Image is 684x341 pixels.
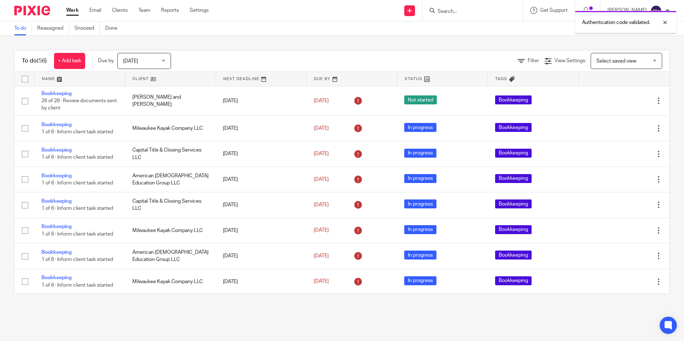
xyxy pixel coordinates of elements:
[14,21,32,35] a: To do
[495,123,532,132] span: Bookkeeping
[41,155,113,160] span: 1 of 6 · Inform client task started
[125,141,216,167] td: Capital Title & Closing Services LLC
[22,57,47,65] h1: To do
[41,148,72,153] a: Bookkeeping
[41,275,72,280] a: Bookkeeping
[98,57,114,64] p: Due by
[125,218,216,243] td: Milwaukee Kayak Company LLC
[125,86,216,115] td: [PERSON_NAME] and [PERSON_NAME]
[216,192,307,218] td: [DATE]
[314,253,329,258] span: [DATE]
[495,174,532,183] span: Bookkeeping
[404,276,436,285] span: In progress
[54,53,85,69] a: + Add task
[554,58,585,63] span: View Settings
[404,251,436,260] span: In progress
[41,232,113,237] span: 1 of 6 · Inform client task started
[314,126,329,131] span: [DATE]
[528,58,539,63] span: Filter
[495,276,532,285] span: Bookkeeping
[37,21,69,35] a: Reassigned
[216,218,307,243] td: [DATE]
[125,192,216,218] td: Capital Title & Closing Services LLC
[596,59,636,64] span: Select saved view
[314,279,329,284] span: [DATE]
[314,98,329,103] span: [DATE]
[14,6,50,15] img: Pixie
[138,7,150,14] a: Team
[404,199,436,208] span: In progress
[125,269,216,294] td: Milwaukee Kayak Company LLC
[41,257,113,262] span: 1 of 6 · Inform client task started
[495,77,507,81] span: Tags
[216,167,307,192] td: [DATE]
[314,228,329,233] span: [DATE]
[41,129,113,134] span: 1 of 6 · Inform client task started
[495,149,532,158] span: Bookkeeping
[41,122,72,127] a: Bookkeeping
[41,224,72,229] a: Bookkeeping
[125,243,216,269] td: American [DEMOGRAPHIC_DATA] Education Group LLC
[495,251,532,260] span: Bookkeeping
[125,115,216,141] td: Milwaukee Kayak Company LLC
[123,59,138,64] span: [DATE]
[216,86,307,115] td: [DATE]
[404,149,436,158] span: In progress
[495,95,532,104] span: Bookkeeping
[41,199,72,204] a: Bookkeeping
[582,19,650,26] p: Authentication code validated.
[89,7,101,14] a: Email
[125,167,216,192] td: American [DEMOGRAPHIC_DATA] Education Group LLC
[41,181,113,186] span: 1 of 6 · Inform client task started
[41,98,117,111] span: 26 of 28 · Review documents sent by client
[404,225,436,234] span: In progress
[314,151,329,156] span: [DATE]
[216,269,307,294] td: [DATE]
[41,91,72,96] a: Bookkeeping
[314,177,329,182] span: [DATE]
[37,58,47,64] span: (56)
[650,5,662,16] img: svg%3E
[216,115,307,141] td: [DATE]
[314,202,329,207] span: [DATE]
[216,243,307,269] td: [DATE]
[41,250,72,255] a: Bookkeeping
[404,95,437,104] span: Not started
[404,174,436,183] span: In progress
[41,206,113,211] span: 1 of 6 · Inform client task started
[216,141,307,167] td: [DATE]
[495,199,532,208] span: Bookkeeping
[105,21,123,35] a: Done
[41,173,72,178] a: Bookkeeping
[74,21,100,35] a: Snoozed
[161,7,179,14] a: Reports
[66,7,79,14] a: Work
[495,225,532,234] span: Bookkeeping
[112,7,128,14] a: Clients
[190,7,209,14] a: Settings
[404,123,436,132] span: In progress
[41,283,113,288] span: 1 of 6 · Inform client task started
